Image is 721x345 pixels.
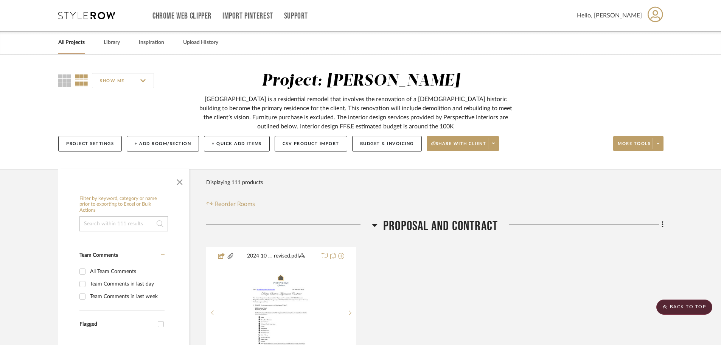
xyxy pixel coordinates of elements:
[104,37,120,48] a: Library
[79,216,168,231] input: Search within 111 results
[431,141,486,152] span: Share with client
[618,141,651,152] span: More tools
[234,252,317,261] button: 2024 10 ..._revised.pdf
[284,13,308,19] a: Support
[79,196,168,214] h6: Filter by keyword, category or name prior to exporting to Excel or Bulk Actions
[196,95,515,131] div: [GEOGRAPHIC_DATA] is a residential remodel that involves the renovation of a [DEMOGRAPHIC_DATA] h...
[58,37,85,48] a: All Projects
[139,37,164,48] a: Inspiration
[206,200,255,209] button: Reorder Rooms
[90,290,163,303] div: Team Comments in last week
[613,136,664,151] button: More tools
[222,13,273,19] a: Import Pinterest
[215,200,255,209] span: Reorder Rooms
[383,218,498,234] span: Proposal and Contract
[58,136,122,151] button: Project Settings
[352,136,422,151] button: Budget & Invoicing
[656,300,712,315] scroll-to-top-button: BACK TO TOP
[427,136,499,151] button: Share with client
[79,253,118,258] span: Team Comments
[204,136,270,151] button: + Quick Add Items
[79,321,154,328] div: Flagged
[183,37,218,48] a: Upload History
[262,73,460,89] div: Project: [PERSON_NAME]
[152,13,211,19] a: Chrome Web Clipper
[90,278,163,290] div: Team Comments in last day
[275,136,347,151] button: CSV Product Import
[577,11,642,20] span: Hello, [PERSON_NAME]
[90,265,163,278] div: All Team Comments
[206,175,263,190] div: Displaying 111 products
[127,136,199,151] button: + Add Room/Section
[172,173,187,188] button: Close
